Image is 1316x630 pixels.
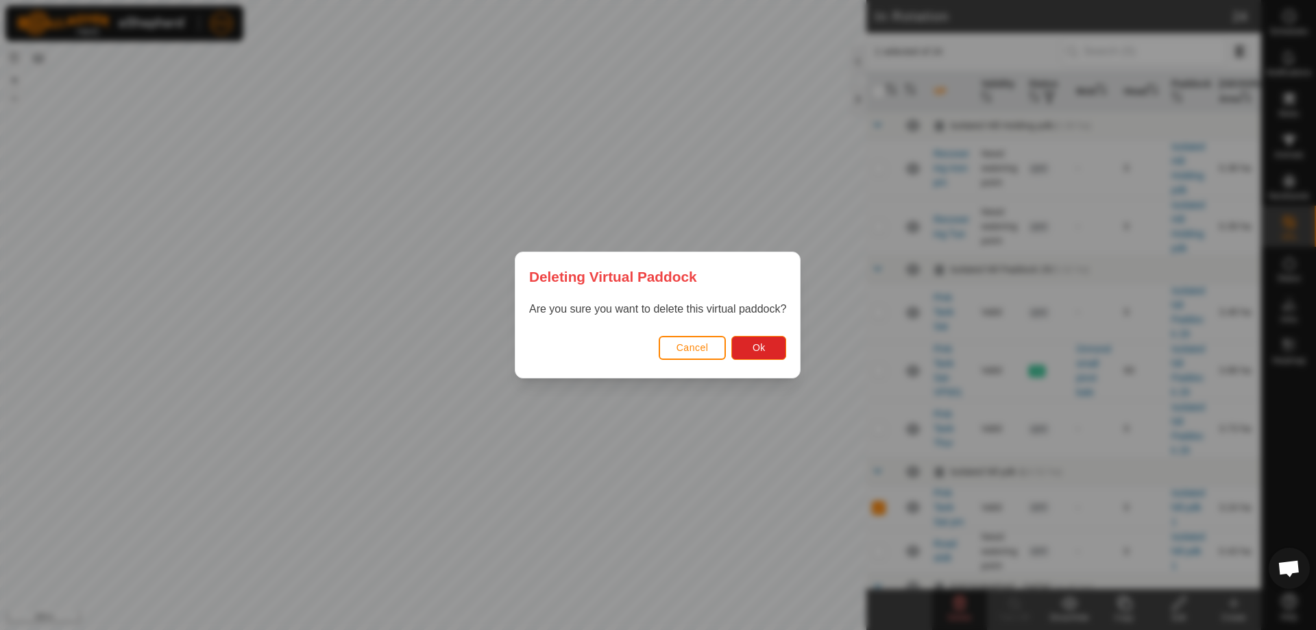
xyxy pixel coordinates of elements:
[677,342,709,353] span: Cancel
[529,301,786,317] p: Are you sure you want to delete this virtual paddock?
[732,336,787,360] button: Ok
[1269,548,1310,589] div: Open chat
[529,266,697,287] span: Deleting Virtual Paddock
[659,336,727,360] button: Cancel
[753,342,766,353] span: Ok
